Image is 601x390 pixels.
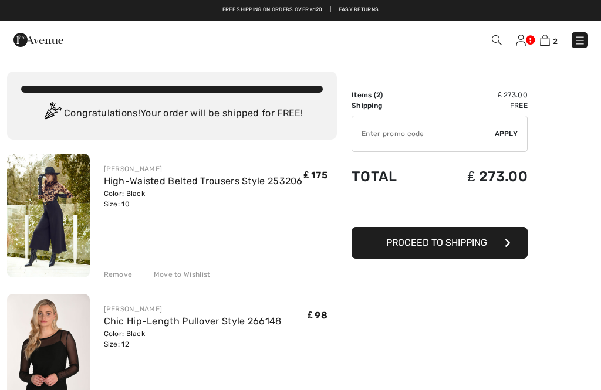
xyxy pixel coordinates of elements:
[352,116,495,151] input: Promo code
[540,35,550,46] img: Shopping Bag
[516,35,526,46] img: My Info
[352,196,528,223] iframe: PayPal
[352,227,528,259] button: Proceed to Shipping
[352,157,427,196] td: Total
[104,316,282,327] a: Chic Hip-Length Pullover Style 266148
[304,169,327,181] span: ₤ 175
[427,157,528,196] td: ₤ 273.00
[104,328,282,350] div: Color: Black Size: 12
[352,100,427,111] td: Shipping
[352,90,427,100] td: Items ( )
[21,102,323,126] div: Congratulations! Your order will be shipped for FREE!
[339,6,379,14] a: Easy Returns
[308,310,327,321] span: ₤ 98
[495,128,518,139] span: Apply
[104,188,303,209] div: Color: Black Size: 10
[13,28,63,52] img: 1ère Avenue
[330,6,331,14] span: |
[104,269,133,280] div: Remove
[540,33,558,47] a: 2
[386,237,487,248] span: Proceed to Shipping
[40,102,64,126] img: Congratulation2.svg
[222,6,323,14] a: Free shipping on orders over ₤120
[104,164,303,174] div: [PERSON_NAME]
[104,175,303,186] a: High-Waisted Belted Trousers Style 253206
[553,37,558,46] span: 2
[574,35,586,46] img: Menu
[492,35,502,45] img: Search
[376,91,380,99] span: 2
[104,304,282,314] div: [PERSON_NAME]
[427,100,528,111] td: Free
[427,90,528,100] td: ₤ 273.00
[144,269,211,280] div: Move to Wishlist
[13,33,63,45] a: 1ère Avenue
[7,154,90,277] img: High-Waisted Belted Trousers Style 253206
